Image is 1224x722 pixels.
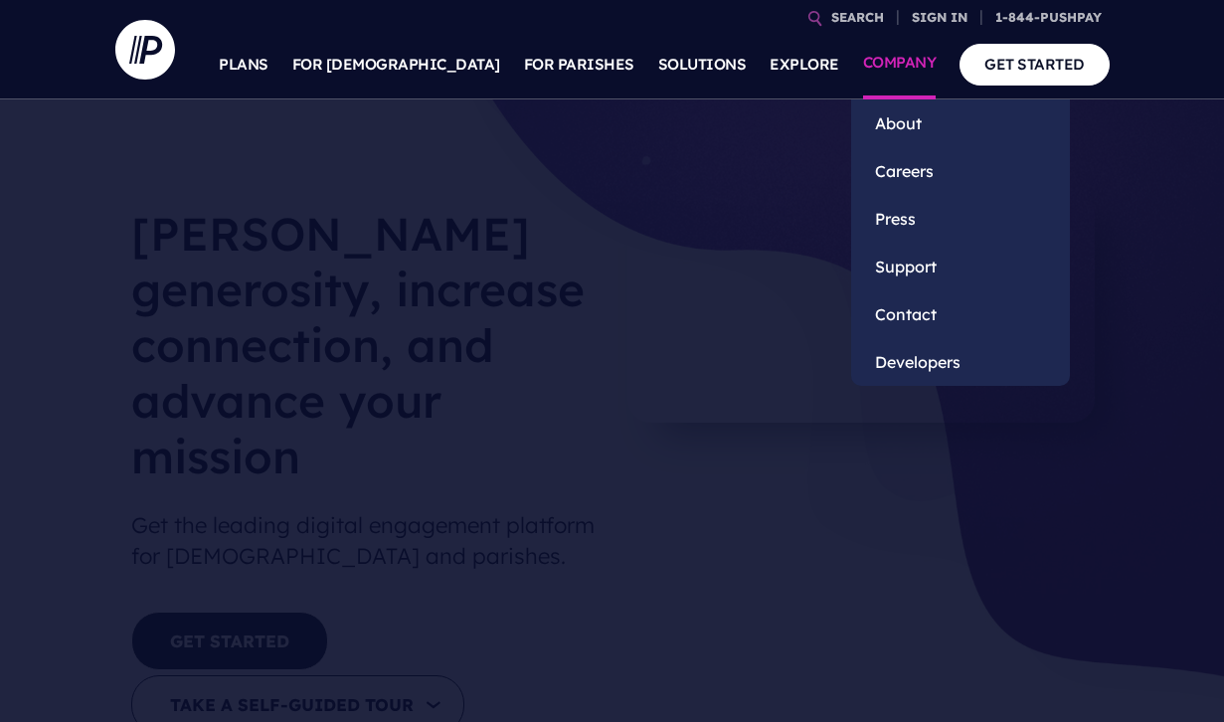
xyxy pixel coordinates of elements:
a: Contact [851,290,1070,338]
a: About [851,99,1070,147]
a: Developers [851,338,1070,386]
a: SOLUTIONS [658,30,747,99]
a: GET STARTED [960,44,1110,85]
a: FOR [DEMOGRAPHIC_DATA] [292,30,500,99]
a: FOR PARISHES [524,30,634,99]
a: COMPANY [863,30,937,99]
a: Careers [851,147,1070,195]
a: EXPLORE [770,30,839,99]
a: Press [851,195,1070,243]
a: Support [851,243,1070,290]
a: PLANS [219,30,268,99]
